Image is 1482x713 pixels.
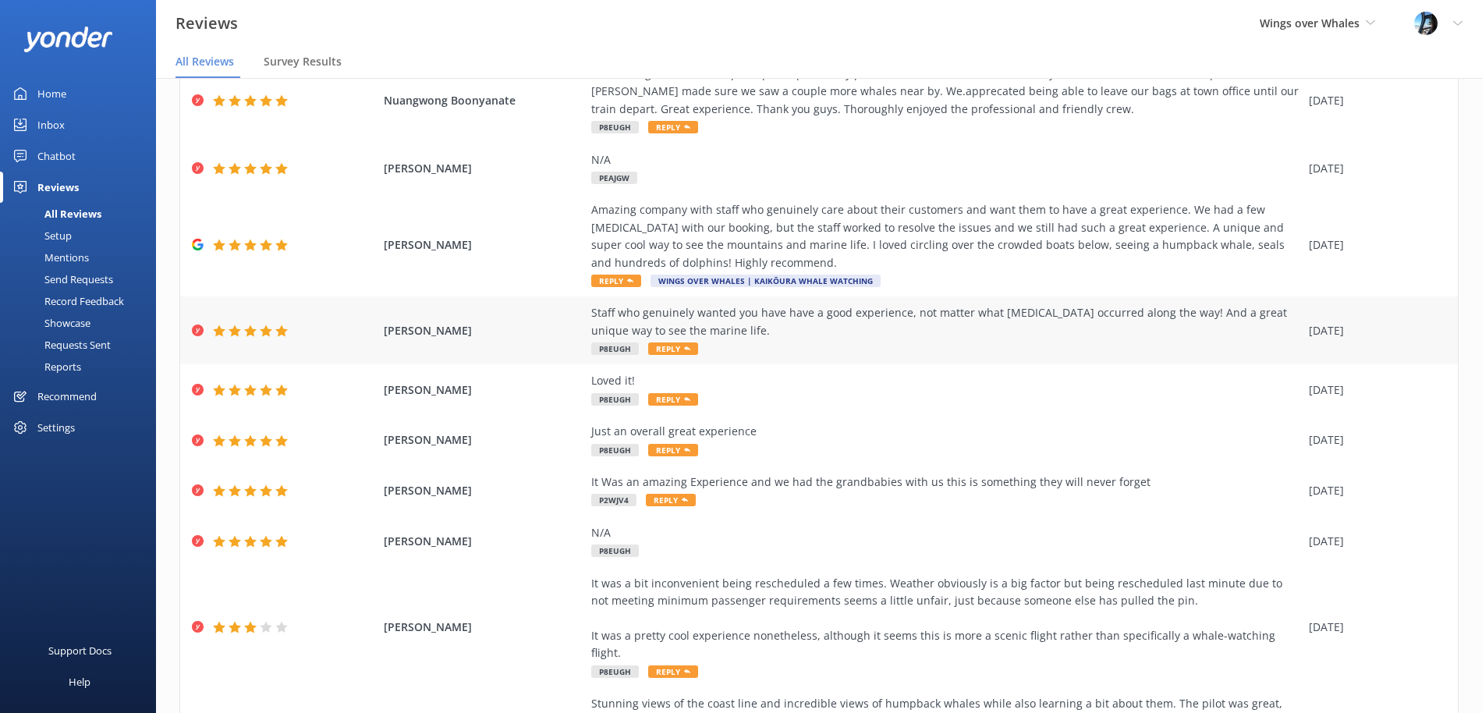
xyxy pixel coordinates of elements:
[37,78,66,109] div: Home
[9,203,101,225] div: All Reviews
[591,172,637,184] span: PEAJGW
[9,203,156,225] a: All Reviews
[1309,619,1438,636] div: [DATE]
[69,666,90,697] div: Help
[591,121,639,133] span: P8EUGH
[591,494,636,506] span: P2WJV4
[9,247,156,268] a: Mentions
[1309,381,1438,399] div: [DATE]
[384,322,583,339] span: [PERSON_NAME]
[591,545,639,557] span: P8EUGH
[9,268,113,290] div: Send Requests
[9,268,156,290] a: Send Requests
[9,334,111,356] div: Requests Sent
[1414,12,1438,35] img: 145-1635463833.jpg
[591,151,1301,168] div: N/A
[591,393,639,406] span: P8EUGH
[9,225,72,247] div: Setup
[384,160,583,177] span: [PERSON_NAME]
[37,109,65,140] div: Inbox
[384,236,583,254] span: [PERSON_NAME]
[1309,431,1438,449] div: [DATE]
[1309,322,1438,339] div: [DATE]
[1309,482,1438,499] div: [DATE]
[37,172,79,203] div: Reviews
[384,92,583,109] span: Nuangwong Boonyanate
[9,290,156,312] a: Record Feedback
[1309,236,1438,254] div: [DATE]
[646,494,696,506] span: Reply
[23,27,113,52] img: yonder-white-logo.png
[9,334,156,356] a: Requests Sent
[48,635,112,666] div: Support Docs
[9,356,156,378] a: Reports
[591,201,1301,271] div: Amazing company with staff who genuinely care about their customers and want them to have a great...
[9,312,90,334] div: Showcase
[384,619,583,636] span: [PERSON_NAME]
[591,474,1301,491] div: It Was an amazing Experience and we had the grandbabies with us this is something they will never...
[37,381,97,412] div: Recommend
[591,575,1301,662] div: It was a bit inconvenient being rescheduled a few times. Weather obviously is a big factor but be...
[591,444,639,456] span: P8EUGH
[591,66,1301,118] div: Smooth organisation from pick up , drop off, safty procedure & video. Great commentary on board. ...
[591,342,639,355] span: P8EUGH
[591,524,1301,541] div: N/A
[648,121,698,133] span: Reply
[648,342,698,355] span: Reply
[175,54,234,69] span: All Reviews
[648,444,698,456] span: Reply
[384,381,583,399] span: [PERSON_NAME]
[1309,533,1438,550] div: [DATE]
[591,304,1301,339] div: Staff who genuinely wanted you have have a good experience, not matter what [MEDICAL_DATA] occurr...
[1309,160,1438,177] div: [DATE]
[37,412,75,443] div: Settings
[9,312,156,334] a: Showcase
[384,533,583,550] span: [PERSON_NAME]
[651,275,881,287] span: Wings Over Whales | Kaikōura Whale Watching
[9,247,89,268] div: Mentions
[648,393,698,406] span: Reply
[9,225,156,247] a: Setup
[37,140,76,172] div: Chatbot
[648,665,698,678] span: Reply
[1309,92,1438,109] div: [DATE]
[264,54,342,69] span: Survey Results
[1260,16,1360,30] span: Wings over Whales
[9,356,81,378] div: Reports
[384,431,583,449] span: [PERSON_NAME]
[9,290,124,312] div: Record Feedback
[591,423,1301,440] div: Just an overall great experience
[591,275,641,287] span: Reply
[591,372,1301,389] div: Loved it!
[384,482,583,499] span: [PERSON_NAME]
[591,665,639,678] span: P8EUGH
[175,11,238,36] h3: Reviews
